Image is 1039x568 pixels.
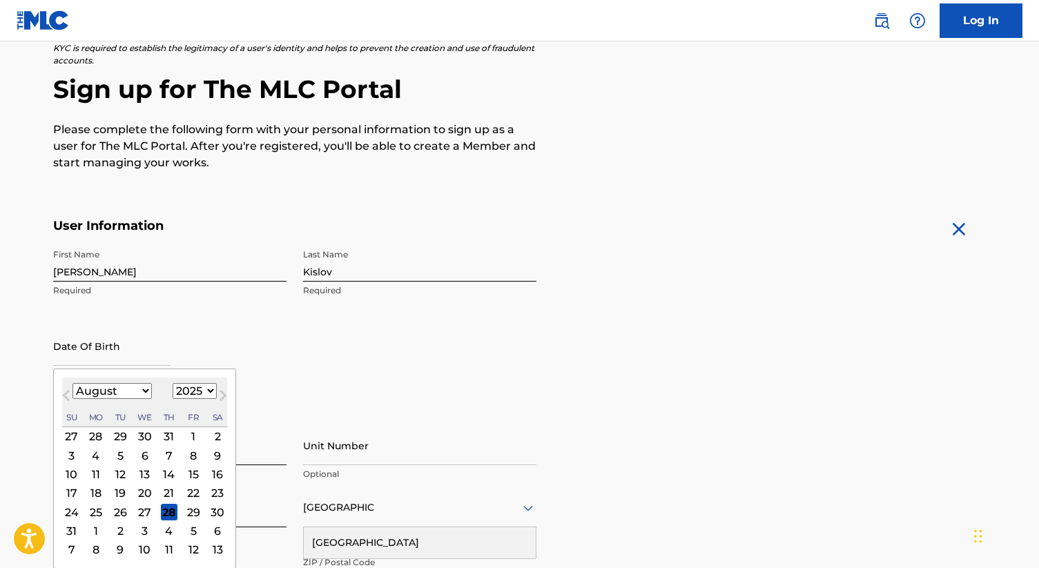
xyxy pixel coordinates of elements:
div: Choose Thursday, July 31st, 2025 [160,428,177,444]
p: Please complete the following form with your personal information to sign up as a user for The ML... [53,121,536,171]
div: Choose Tuesday, August 26th, 2025 [112,504,128,520]
div: Choose Monday, August 4th, 2025 [87,447,104,464]
img: MLC Logo [17,10,70,30]
div: Choose Thursday, August 21st, 2025 [160,484,177,501]
a: Log In [940,3,1022,38]
img: search [873,12,890,29]
div: Choose Saturday, August 16th, 2025 [209,466,226,482]
button: Next Month [212,387,234,409]
div: Sunday [63,409,79,425]
div: Choose Friday, August 29th, 2025 [185,504,202,520]
div: Choose Monday, September 1st, 2025 [87,522,104,539]
div: [GEOGRAPHIC_DATA] [304,527,536,558]
div: Choose Wednesday, August 20th, 2025 [136,484,153,501]
div: Choose Saturday, August 2nd, 2025 [209,428,226,444]
div: Choose Tuesday, August 5th, 2025 [112,447,128,464]
h5: Personal Address [53,411,987,427]
div: Choose Saturday, August 9th, 2025 [209,447,226,464]
div: Friday [185,409,202,425]
div: Month August, 2025 [62,427,227,559]
div: Choose Friday, September 5th, 2025 [185,522,202,539]
div: Saturday [209,409,226,425]
div: Help [904,7,931,35]
div: Choose Saturday, September 13th, 2025 [209,541,226,558]
p: The MLC uses identity verification before a user is registered to comply with Know Your Customer ... [53,30,536,67]
div: Choose Thursday, August 28th, 2025 [160,504,177,520]
h5: User Information [53,218,536,234]
div: Drag [974,516,982,557]
div: Choose Sunday, August 31st, 2025 [63,522,79,539]
div: Choose Sunday, August 10th, 2025 [63,466,79,482]
div: Choose Sunday, July 27th, 2025 [63,428,79,444]
div: Choose Wednesday, August 27th, 2025 [136,504,153,520]
button: Previous Month [55,387,77,409]
div: Choose Wednesday, July 30th, 2025 [136,428,153,444]
div: Choose Tuesday, September 9th, 2025 [112,541,128,558]
img: help [909,12,926,29]
div: Choose Tuesday, September 2nd, 2025 [112,522,128,539]
div: Choose Wednesday, August 6th, 2025 [136,447,153,464]
p: Optional [303,468,536,480]
div: Choose Monday, August 25th, 2025 [87,504,104,520]
div: Choose Wednesday, September 3rd, 2025 [136,522,153,539]
div: Thursday [160,409,177,425]
div: Choose Saturday, September 6th, 2025 [209,522,226,539]
div: Choose Thursday, August 14th, 2025 [160,466,177,482]
p: Required [303,284,536,297]
div: Choose Tuesday, August 19th, 2025 [112,484,128,501]
div: Choose Friday, August 15th, 2025 [185,466,202,482]
div: Monday [87,409,104,425]
div: Choose Wednesday, September 10th, 2025 [136,541,153,558]
div: Choose Friday, September 12th, 2025 [185,541,202,558]
div: Choose Thursday, September 11th, 2025 [160,541,177,558]
div: Choose Wednesday, August 13th, 2025 [136,466,153,482]
div: Choose Thursday, August 7th, 2025 [160,447,177,464]
div: Choose Monday, July 28th, 2025 [87,428,104,444]
div: Tuesday [112,409,128,425]
div: Choose Sunday, August 17th, 2025 [63,484,79,501]
a: Public Search [868,7,895,35]
h2: Sign up for The MLC Portal [53,74,987,105]
div: Choose Monday, September 8th, 2025 [87,541,104,558]
div: Choose Sunday, September 7th, 2025 [63,541,79,558]
div: Choose Sunday, August 24th, 2025 [63,504,79,520]
div: Choose Friday, August 22nd, 2025 [185,484,202,501]
div: Choose Tuesday, July 29th, 2025 [112,428,128,444]
div: Choose Saturday, August 30th, 2025 [209,504,226,520]
div: Wednesday [136,409,153,425]
div: Choose Friday, August 8th, 2025 [185,447,202,464]
div: Choose Friday, August 1st, 2025 [185,428,202,444]
p: Required [53,284,287,297]
img: close [948,218,970,240]
div: Choose Tuesday, August 12th, 2025 [112,466,128,482]
div: Choose Thursday, September 4th, 2025 [160,522,177,539]
div: Choose Monday, August 18th, 2025 [87,484,104,501]
div: Choose Saturday, August 23rd, 2025 [209,484,226,501]
div: Choose Monday, August 11th, 2025 [87,466,104,482]
div: Choose Sunday, August 3rd, 2025 [63,447,79,464]
iframe: Chat Widget [970,502,1039,568]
